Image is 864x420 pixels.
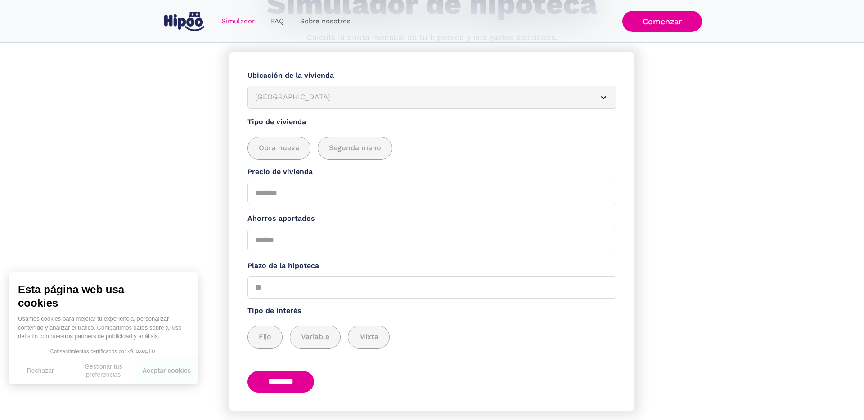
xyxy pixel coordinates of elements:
[213,13,263,30] a: Simulador
[247,305,616,317] label: Tipo de interés
[329,143,381,154] span: Segunda mano
[247,70,616,81] label: Ubicación de la vivienda
[292,13,359,30] a: Sobre nosotros
[259,143,299,154] span: Obra nueva
[255,92,587,103] div: [GEOGRAPHIC_DATA]
[247,213,616,224] label: Ahorros aportados
[229,52,634,411] form: Simulador Form
[622,11,702,32] a: Comenzar
[162,8,206,35] a: home
[247,326,616,349] div: add_description_here
[247,260,616,272] label: Plazo de la hipoteca
[259,331,271,343] span: Fijo
[247,86,616,109] article: [GEOGRAPHIC_DATA]
[263,13,292,30] a: FAQ
[247,166,616,178] label: Precio de vivienda
[301,331,329,343] span: Variable
[247,116,616,128] label: Tipo de vivienda
[247,137,616,160] div: add_description_here
[359,331,378,343] span: Mixta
